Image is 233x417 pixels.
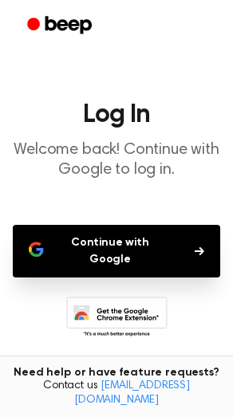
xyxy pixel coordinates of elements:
p: Welcome back! Continue with Google to log in. [13,140,220,180]
a: [EMAIL_ADDRESS][DOMAIN_NAME] [74,380,190,406]
span: Contact us [10,380,223,407]
a: Beep [16,10,106,41]
h1: Log In [13,102,220,128]
button: Continue with Google [13,225,220,277]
